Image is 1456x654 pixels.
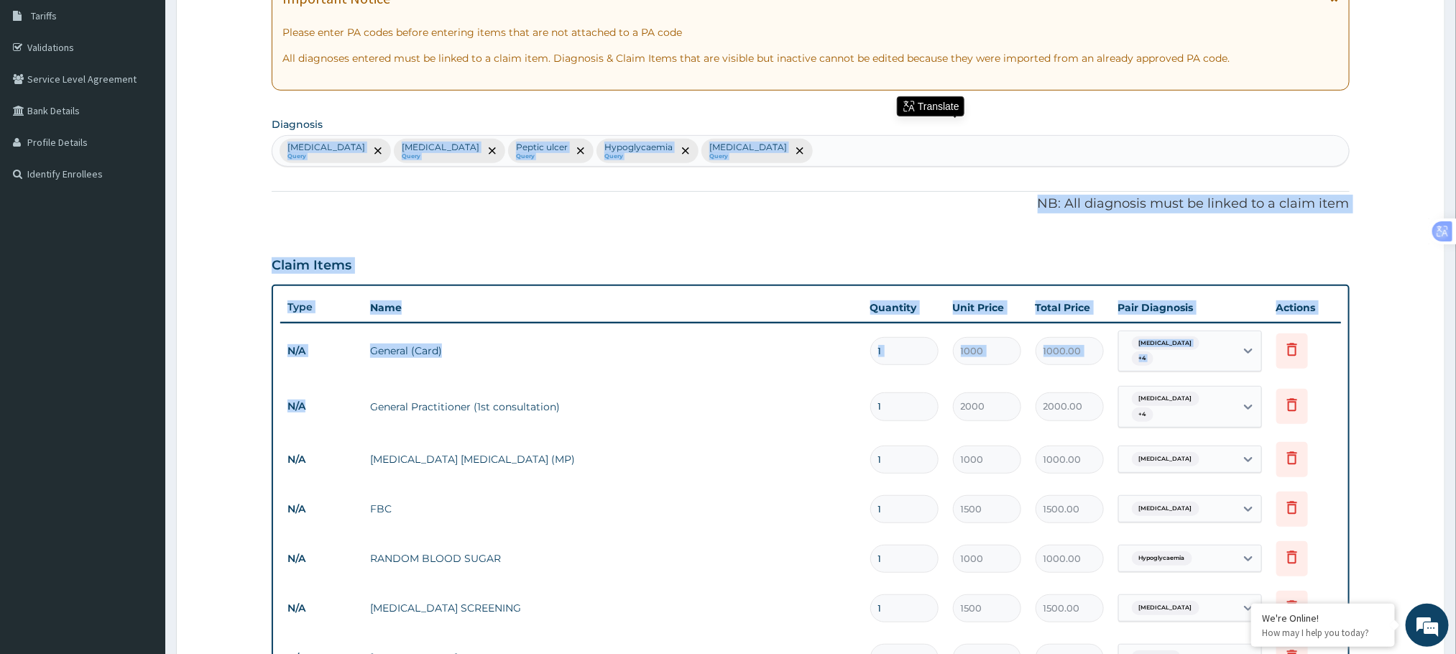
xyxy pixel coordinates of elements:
p: Peptic ulcer [516,142,568,153]
p: Please enter PA codes before entering items that are not attached to a PA code [282,25,1338,40]
td: FBC [363,494,862,523]
span: [MEDICAL_DATA] [1132,392,1199,406]
span: [MEDICAL_DATA] [1132,601,1199,615]
div: We're Online! [1262,612,1384,625]
td: [MEDICAL_DATA] SCREENING [363,594,862,622]
span: remove selection option [486,144,499,157]
th: Name [363,293,862,322]
p: Hypoglycaemia [604,142,673,153]
p: [MEDICAL_DATA] [402,142,479,153]
th: Pair Diagnosis [1111,293,1269,322]
span: We're online! [83,181,198,326]
td: N/A [280,393,363,420]
th: Type [280,294,363,321]
p: All diagnoses entered must be linked to a claim item. Diagnosis & Claim Items that are visible bu... [282,51,1338,65]
span: remove selection option [372,144,384,157]
p: [MEDICAL_DATA] [709,142,787,153]
p: [MEDICAL_DATA] [287,142,365,153]
th: Actions [1269,293,1341,322]
small: Query [287,153,365,160]
span: + 4 [1132,351,1153,366]
p: How may I help you today? [1262,627,1384,639]
td: N/A [280,446,363,473]
td: [MEDICAL_DATA] [MEDICAL_DATA] (MP) [363,445,862,474]
td: General Practitioner (1st consultation) [363,392,862,421]
td: N/A [280,595,363,622]
td: General (Card) [363,336,862,365]
td: N/A [280,545,363,572]
h3: Claim Items [272,258,351,274]
span: + 4 [1132,407,1153,422]
div: Chat with us now [75,80,241,99]
small: Query [709,153,787,160]
td: RANDOM BLOOD SUGAR [363,544,862,573]
span: remove selection option [574,144,587,157]
small: Query [516,153,568,160]
th: Total Price [1028,293,1111,322]
small: Query [604,153,673,160]
span: [MEDICAL_DATA] [1132,336,1199,351]
span: Tariffs [31,9,57,22]
span: remove selection option [793,144,806,157]
th: Unit Price [946,293,1028,322]
label: Diagnosis [272,117,323,132]
td: N/A [280,496,363,522]
small: Query [402,153,479,160]
textarea: Type your message and hit 'Enter' [7,392,274,443]
div: Minimize live chat window [236,7,270,42]
p: NB: All diagnosis must be linked to a claim item [272,195,1349,213]
span: [MEDICAL_DATA] [1132,452,1199,466]
th: Quantity [863,293,946,322]
td: N/A [280,338,363,364]
span: [MEDICAL_DATA] [1132,502,1199,516]
span: remove selection option [679,144,692,157]
span: Hypoglycaemia [1132,551,1192,566]
img: d_794563401_company_1708531726252_794563401 [27,72,58,108]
